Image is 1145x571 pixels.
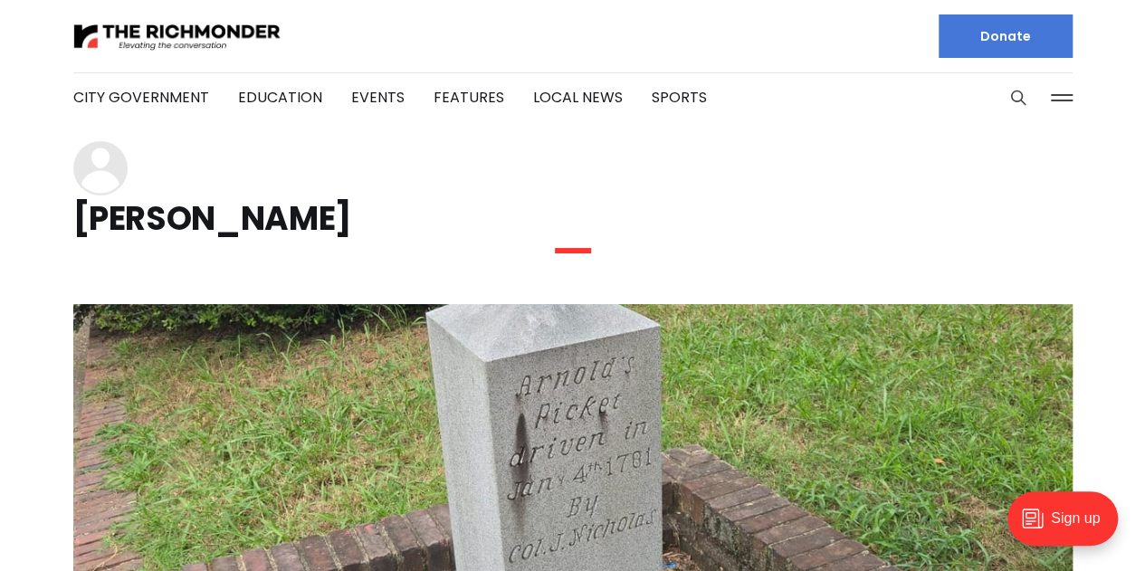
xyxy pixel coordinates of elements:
[73,87,209,108] a: City Government
[73,205,1073,233] h1: [PERSON_NAME]
[351,87,405,108] a: Events
[992,482,1145,571] iframe: portal-trigger
[939,14,1073,58] a: Donate
[73,21,281,52] img: The Richmonder
[533,87,623,108] a: Local News
[652,87,707,108] a: Sports
[238,87,322,108] a: Education
[434,87,504,108] a: Features
[1005,84,1032,111] button: Search this site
